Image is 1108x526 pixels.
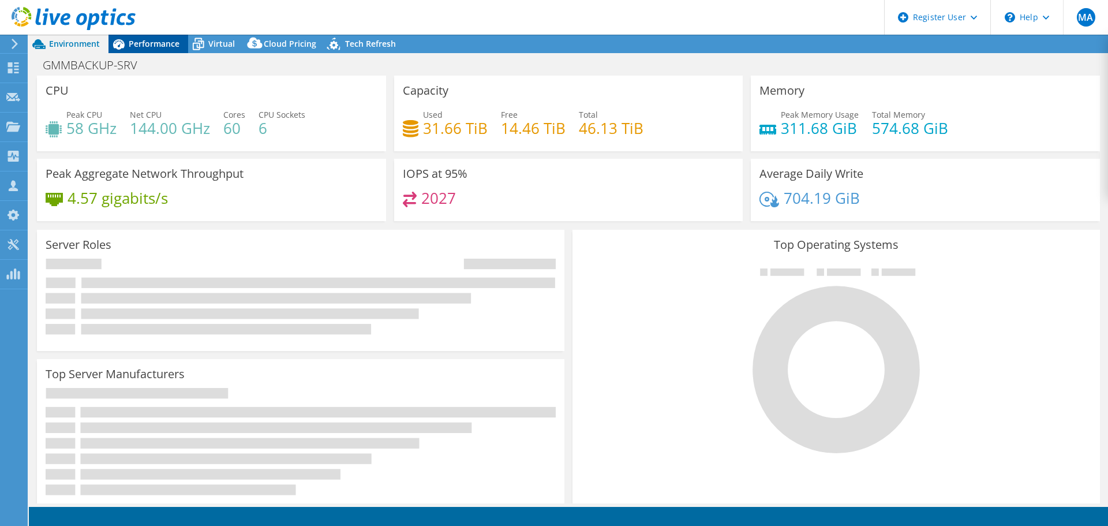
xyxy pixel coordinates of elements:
h3: CPU [46,84,69,97]
span: Total [579,109,598,120]
h4: 14.46 TiB [501,122,566,135]
h4: 574.68 GiB [872,122,948,135]
span: Cores [223,109,245,120]
span: Environment [49,38,100,49]
h3: Server Roles [46,238,111,251]
span: Cloud Pricing [264,38,316,49]
h3: Peak Aggregate Network Throughput [46,167,244,180]
h4: 6 [259,122,305,135]
span: Tech Refresh [345,38,396,49]
span: MA [1077,8,1095,27]
h3: Memory [759,84,804,97]
span: CPU Sockets [259,109,305,120]
span: Free [501,109,518,120]
h4: 60 [223,122,245,135]
span: Performance [129,38,179,49]
span: Net CPU [130,109,162,120]
h3: Average Daily Write [759,167,863,180]
h4: 31.66 TiB [423,122,488,135]
span: Peak CPU [66,109,102,120]
span: Used [423,109,443,120]
h4: 2027 [421,192,456,204]
h3: Top Server Manufacturers [46,368,185,380]
h4: 311.68 GiB [781,122,859,135]
h4: 4.57 gigabits/s [68,192,168,204]
h4: 46.13 TiB [579,122,643,135]
svg: \n [1005,12,1015,23]
span: Virtual [208,38,235,49]
h3: Top Operating Systems [581,238,1091,251]
h3: IOPS at 95% [403,167,467,180]
span: Total Memory [872,109,925,120]
h4: 144.00 GHz [130,122,210,135]
h4: 704.19 GiB [784,192,860,204]
h3: Capacity [403,84,448,97]
span: Peak Memory Usage [781,109,859,120]
h1: GMMBACKUP-SRV [38,59,155,72]
h4: 58 GHz [66,122,117,135]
